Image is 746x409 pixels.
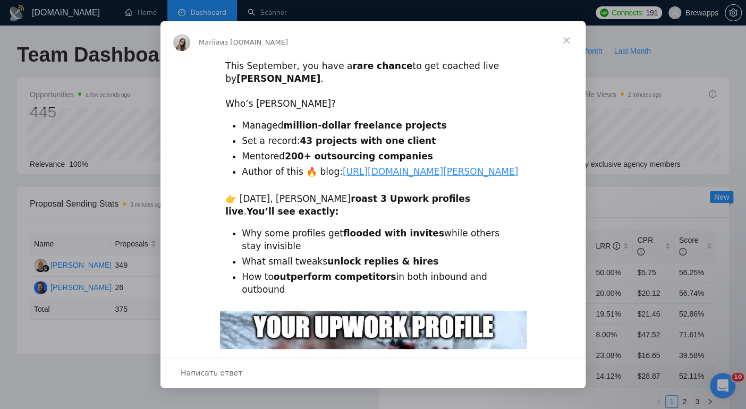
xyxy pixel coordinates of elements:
b: 43 projects with one client [300,135,436,146]
span: Mariia [199,38,220,46]
li: Why some profiles get while others stay invisible [242,227,521,253]
div: 👉 [DATE], [PERSON_NAME] . [225,193,521,218]
a: [URL][DOMAIN_NAME][PERSON_NAME] [343,166,518,177]
b: [PERSON_NAME] [236,73,320,84]
b: You’ll see exactly: [247,206,339,217]
b: million-dollar freelance projects [283,120,446,131]
span: Написать ответ [181,366,242,380]
li: Author of this 🔥 blog: [242,166,521,178]
b: unlock replies & hires [327,256,438,267]
li: Set a record: [242,135,521,148]
li: Managed [242,120,521,132]
b: roast 3 Upwork profiles live [225,193,470,217]
li: Mentored [242,150,521,163]
img: Profile image for Mariia [173,34,190,51]
b: 200+ outsourcing companies [285,151,433,161]
b: outperform competitors [274,271,396,282]
b: flooded with invites [343,228,444,238]
li: What small tweaks [242,255,521,268]
div: Открыть разговор и ответить [160,357,586,388]
li: How to in both inbound and outbound [242,271,521,296]
b: rare chance [352,61,412,71]
span: Закрыть [547,21,586,59]
div: This September, you have a to get coached live by . ​ Who’s [PERSON_NAME]? [225,60,521,110]
span: из [DOMAIN_NAME] [220,38,288,46]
